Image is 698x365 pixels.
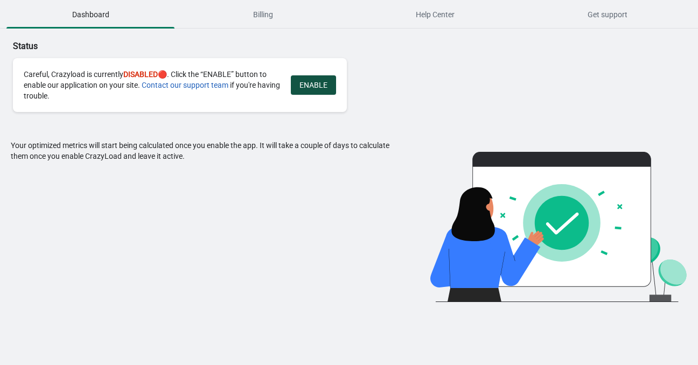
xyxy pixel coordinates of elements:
span: DISABLED [123,70,158,79]
a: Contact our support team [142,81,228,89]
span: Dashboard [6,5,174,24]
span: Billing [179,5,347,24]
button: Dashboard [4,1,177,29]
span: Get support [523,5,692,24]
button: ENABLE [291,75,336,95]
div: Your optimized metrics will start being calculated once you enable the app. It will take a couple... [11,140,396,302]
div: Careful, Crazyload is currently 🔴. Click the “ENABLE” button to enable our application on your si... [24,69,280,101]
span: ENABLE [299,81,327,89]
img: analysis-waiting-illustration-d04af50a.svg [430,140,687,302]
span: Help Center [351,5,519,24]
p: Status [13,40,425,53]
